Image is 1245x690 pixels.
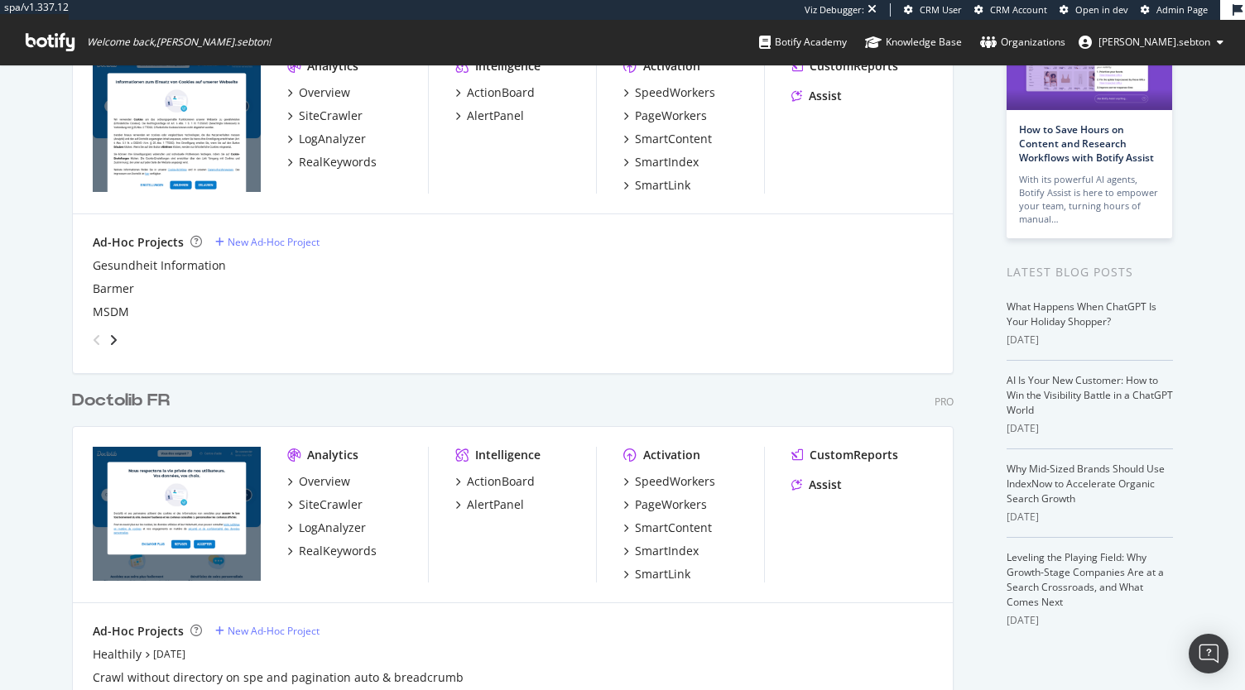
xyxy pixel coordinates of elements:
div: CustomReports [810,447,898,463]
a: Open in dev [1060,3,1128,17]
span: CRM Account [990,3,1047,16]
a: SmartLink [623,566,690,582]
a: CRM User [904,3,962,17]
img: How to Save Hours on Content and Research Workflows with Botify Assist [1007,23,1172,110]
div: LogAnalyzer [299,131,366,147]
div: Viz Debugger: [805,3,864,17]
a: Assist [791,88,842,104]
span: Admin Page [1156,3,1208,16]
button: [PERSON_NAME].sebton [1065,29,1237,55]
div: SpeedWorkers [635,84,715,101]
div: LogAnalyzer [299,520,366,536]
a: Barmer [93,280,134,297]
div: SmartLink [635,177,690,194]
a: ActionBoard [455,84,535,101]
div: Intelligence [475,447,541,463]
a: SmartContent [623,520,712,536]
span: CRM User [920,3,962,16]
div: Analytics [307,58,358,74]
div: Ad-Hoc Projects [93,234,184,251]
a: Overview [287,84,350,101]
a: Why Mid-Sized Brands Should Use IndexNow to Accelerate Organic Search Growth [1007,462,1165,506]
span: Welcome back, [PERSON_NAME].sebton ! [87,36,271,49]
div: Assist [809,477,842,493]
div: Pro [935,395,954,409]
div: Overview [299,473,350,490]
div: [DATE] [1007,510,1173,525]
div: New Ad-Hoc Project [228,624,320,638]
a: SiteCrawler [287,108,363,124]
a: SmartContent [623,131,712,147]
div: RealKeywords [299,154,377,170]
div: Doctolib FR [72,389,170,413]
div: Ad-Hoc Projects [93,623,184,640]
div: Knowledge Base [865,34,962,50]
div: Activation [643,447,700,463]
div: angle-left [86,327,108,353]
div: SmartLink [635,566,690,582]
div: Latest Blog Posts [1007,263,1173,281]
a: SmartLink [623,177,690,194]
div: [DATE] [1007,333,1173,347]
div: SiteCrawler [299,108,363,124]
a: RealKeywords [287,154,377,170]
div: SmartIndex [635,543,699,559]
img: doctolib.fr [93,447,261,581]
a: What Happens When ChatGPT Is Your Holiday Shopper? [1007,299,1156,328]
div: Analytics [307,447,358,463]
a: PageWorkers [623,496,707,513]
div: angle-right [108,332,119,348]
div: PageWorkers [635,496,707,513]
div: New Ad-Hoc Project [228,235,320,249]
a: Botify Academy [759,20,847,65]
div: SiteCrawler [299,496,363,513]
a: MSDM [93,304,129,320]
div: Overview [299,84,350,101]
a: SmartIndex [623,543,699,559]
a: AlertPanel [455,496,524,513]
div: AlertPanel [467,496,524,513]
div: SmartContent [635,131,712,147]
div: SmartIndex [635,154,699,170]
a: Admin Page [1141,3,1208,17]
a: SmartIndex [623,154,699,170]
div: Botify Academy [759,34,847,50]
div: Open Intercom Messenger [1189,634,1228,673]
div: PageWorkers [635,108,707,124]
a: ActionBoard [455,473,535,490]
div: With its powerful AI agents, Botify Assist is here to empower your team, turning hours of manual… [1019,173,1160,226]
a: AI Is Your New Customer: How to Win the Visibility Battle in a ChatGPT World [1007,373,1173,417]
a: Overview [287,473,350,490]
a: Doctolib FR [72,389,176,413]
div: [DATE] [1007,613,1173,628]
a: New Ad-Hoc Project [215,624,320,638]
a: CustomReports [791,447,898,463]
div: [DATE] [1007,421,1173,436]
img: doctolib.de [93,58,261,192]
a: Knowledge Base [865,20,962,65]
a: How to Save Hours on Content and Research Workflows with Botify Assist [1019,122,1154,165]
div: ActionBoard [467,473,535,490]
a: RealKeywords [287,543,377,559]
div: Intelligence [475,58,541,74]
a: Gesundheit Information [93,257,226,274]
div: RealKeywords [299,543,377,559]
a: SpeedWorkers [623,84,715,101]
a: CustomReports [791,58,898,74]
a: Leveling the Playing Field: Why Growth-Stage Companies Are at a Search Crossroads, and What Comes... [1007,550,1164,609]
div: AlertPanel [467,108,524,124]
div: CustomReports [810,58,898,74]
a: Healthily [93,646,142,663]
div: SmartContent [635,520,712,536]
a: AlertPanel [455,108,524,124]
div: SpeedWorkers [635,473,715,490]
span: Open in dev [1075,3,1128,16]
a: Assist [791,477,842,493]
a: PageWorkers [623,108,707,124]
a: Crawl without directory on spe and pagination auto & breadcrumb [93,669,464,686]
